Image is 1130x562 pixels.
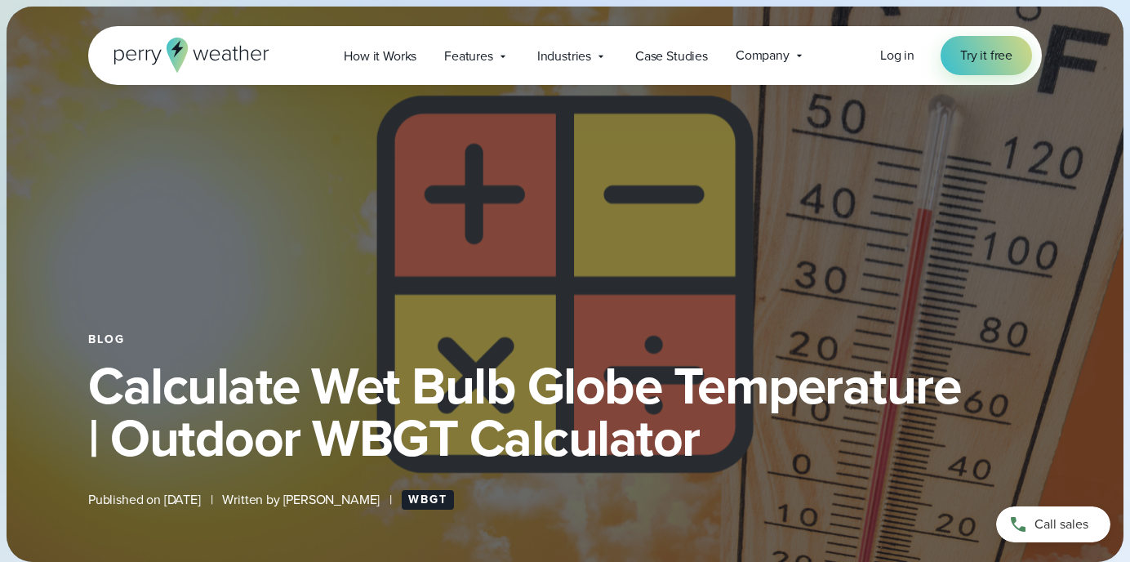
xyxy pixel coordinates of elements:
[880,46,914,65] a: Log in
[621,39,722,73] a: Case Studies
[444,47,493,66] span: Features
[344,47,416,66] span: How it Works
[537,47,591,66] span: Industries
[88,490,201,510] span: Published on [DATE]
[211,490,213,510] span: |
[389,490,392,510] span: |
[402,490,454,510] a: WBGT
[635,47,708,66] span: Case Studies
[736,46,790,65] span: Company
[996,506,1110,542] a: Call sales
[960,46,1012,65] span: Try it free
[88,359,1042,464] h1: Calculate Wet Bulb Globe Temperature | Outdoor WBGT Calculator
[88,333,1042,346] div: Blog
[330,39,430,73] a: How it Works
[222,490,380,510] span: Written by [PERSON_NAME]
[1034,515,1088,534] span: Call sales
[941,36,1032,75] a: Try it free
[880,46,914,65] span: Log in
